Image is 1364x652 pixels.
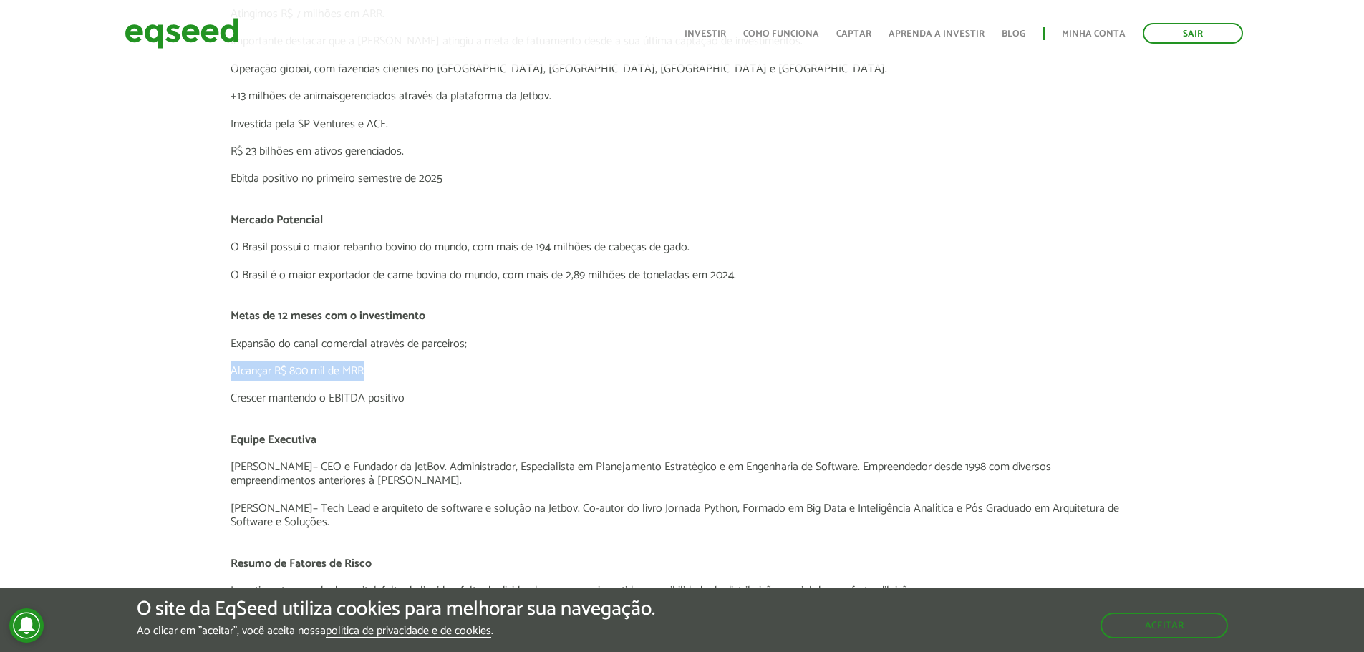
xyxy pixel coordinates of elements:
[231,584,1133,598] p: Investimento – perda de capital, falta de liquidez, falta de dividendos pagos ao investidor, poss...
[1062,29,1126,39] a: Minha conta
[836,29,871,39] a: Captar
[231,460,1133,487] p: – CEO e Fundador da JetBov. Administrador, Especialista em Planejamento Estratégico e em Engenhar...
[1101,613,1228,638] button: Aceitar
[685,29,726,39] a: Investir
[231,457,313,477] span: [PERSON_NAME]
[231,499,313,518] span: [PERSON_NAME]
[889,29,985,39] a: Aprenda a investir
[231,62,1133,76] p: Operação global, com fazendas clientes no [GEOGRAPHIC_DATA], [GEOGRAPHIC_DATA], [GEOGRAPHIC_DATA]...
[231,337,1133,351] p: Expansão do canal comercial através de parceiros;
[125,14,239,52] img: EqSeed
[231,210,323,230] span: Mercado Potencial
[231,117,1133,131] p: Investida pela SP Ventures e ACE.
[231,240,1133,254] p: O Brasil possui o maior rebanho bovino do mundo, com mais de 194 milhões de cabeças de gado.
[231,364,1133,378] p: Alcançar R$ 800 mil de MRR
[137,598,655,621] h5: O site da EqSeed utiliza cookies para melhorar sua navegação.
[1002,29,1025,39] a: Blog
[231,89,1133,103] p: +13 milhões de animaisgerenciados através da plataforma da Jetbov.
[231,268,1133,282] p: O Brasil é o maior exportador de carne bovina do mundo, com mais de 2,89 milhões de toneladas em ...
[1143,23,1243,44] a: Sair
[743,29,819,39] a: Como funciona
[231,145,1133,158] p: R$ 23 bilhões em ativos gerenciados.
[231,502,1133,529] p: – Tech Lead e arquiteto de software e solução na Jetbov. Co-autor do livro Jornada Python, Formad...
[137,624,655,638] p: Ao clicar em "aceitar", você aceita nossa .
[231,172,1133,185] p: Ebitda positivo no primeiro semestre de 2025
[231,554,372,573] span: Resumo de Fatores de Risco
[326,626,491,638] a: política de privacidade e de cookies
[231,430,316,449] span: Equipe Executiva
[231,306,425,326] span: Metas de 12 meses com o investimento
[231,391,1133,405] p: Crescer mantendo o EBITDA positivo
